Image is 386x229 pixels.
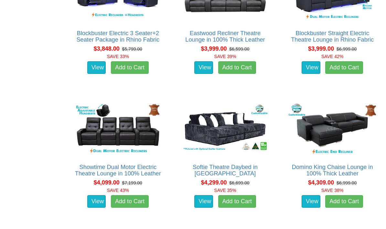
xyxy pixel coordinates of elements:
[111,61,149,74] a: Add to Cart
[111,195,149,208] a: Add to Cart
[94,179,120,186] span: $4,099.00
[325,61,363,74] a: Add to Cart
[292,164,373,177] a: Domino King Chaise Lounge in 100% Thick Leather
[291,30,374,43] a: Blockbuster Straight Electric Theatre Lounge in Rhino Fabric
[308,45,334,52] span: $3,999.00
[73,102,163,157] img: Showtime Dual Motor Electric Theatre Lounge in 100% Leather
[214,188,236,193] font: SAVE 35%
[321,54,343,59] font: SAVE 42%
[87,61,106,74] a: View
[122,46,142,52] del: $5,799.00
[76,30,159,43] a: Blockbuster Electric 3 Seater+2 Seater Package in Rhino Fabric
[201,45,227,52] span: $3,999.00
[321,188,343,193] font: SAVE 38%
[214,54,236,59] font: SAVE 39%
[107,54,129,59] font: SAVE 33%
[193,164,258,177] a: Softie Theatre Daybed in [GEOGRAPHIC_DATA]
[122,180,142,185] del: $7,199.00
[194,195,213,208] a: View
[302,61,320,74] a: View
[94,45,120,52] span: $3,848.00
[218,61,256,74] a: Add to Cart
[229,46,249,52] del: $6,599.00
[308,179,334,186] span: $4,309.00
[87,195,106,208] a: View
[302,195,320,208] a: View
[185,30,265,43] a: Eastwood Recliner Theatre Lounge in 100% Thick Leather
[107,188,129,193] font: SAVE 43%
[218,195,256,208] a: Add to Cart
[325,195,363,208] a: Add to Cart
[201,179,227,186] span: $4,299.00
[75,164,161,177] a: Showtime Dual Motor Electric Theatre Lounge in 100% Leather
[337,180,357,185] del: $6,999.00
[180,102,271,157] img: Softie Theatre Daybed in Fabric
[194,61,213,74] a: View
[337,46,357,52] del: $6,999.00
[287,102,378,157] img: Domino King Chaise Lounge in 100% Thick Leather
[229,180,249,185] del: $6,699.00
